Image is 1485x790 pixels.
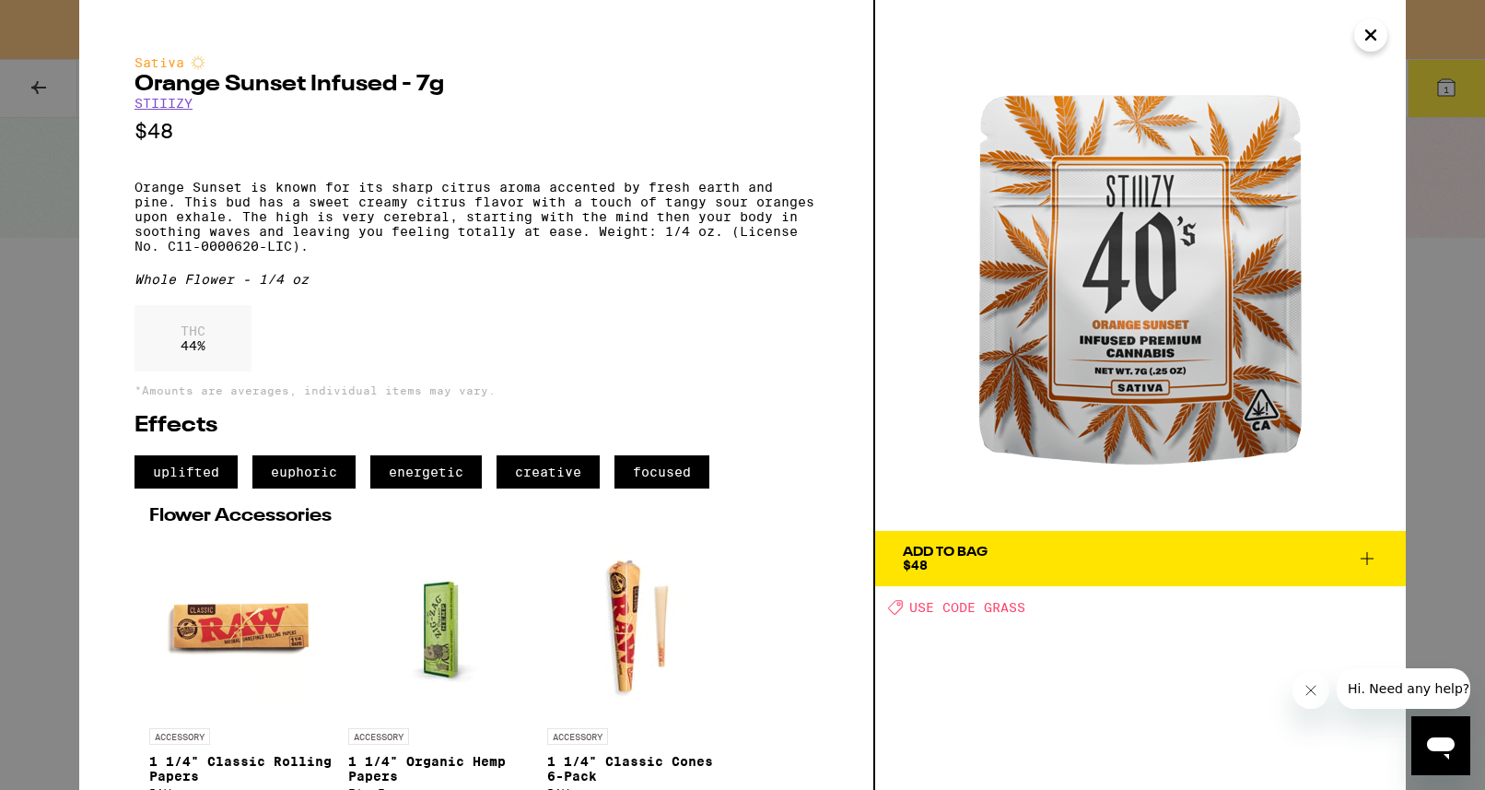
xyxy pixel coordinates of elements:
span: creative [497,455,600,489]
iframe: Message from company [1337,668,1470,709]
p: $48 [134,120,818,143]
p: *Amounts are averages, individual items may vary. [134,384,818,396]
button: Add To Bag$48 [875,531,1406,586]
div: Sativa [134,55,818,70]
div: Add To Bag [903,546,988,559]
iframe: Button to launch messaging window [1411,716,1470,775]
p: ACCESSORY [547,728,608,745]
h2: Flower Accessories [149,507,803,525]
p: ACCESSORY [348,728,409,745]
p: 1 1/4" Classic Cones 6-Pack [547,754,731,784]
span: $48 [903,558,928,572]
p: ACCESSORY [149,728,210,745]
span: euphoric [252,455,356,489]
h2: Orange Sunset Infused - 7g [134,74,818,96]
div: 44 % [134,305,251,371]
img: RAW - 1 1/4" Classic Cones 6-Pack [547,535,731,719]
img: sativaColor.svg [191,55,205,70]
p: THC [181,324,205,338]
p: Orange Sunset is known for its sharp citrus aroma accented by fresh earth and pine. This bud has ... [134,180,818,254]
iframe: Close message [1292,672,1329,709]
a: STIIIZY [134,96,193,111]
span: energetic [370,455,482,489]
p: 1 1/4" Organic Hemp Papers [348,754,532,784]
span: USE CODE GRASS [909,600,1025,615]
p: 1 1/4" Classic Rolling Papers [149,754,333,784]
img: Zig-Zag - 1 1/4" Organic Hemp Papers [348,535,532,719]
img: RAW - 1 1/4" Classic Rolling Papers [149,535,333,719]
span: focused [614,455,709,489]
div: Whole Flower - 1/4 oz [134,272,818,287]
span: uplifted [134,455,238,489]
button: Close [1354,18,1387,52]
h2: Effects [134,415,818,437]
